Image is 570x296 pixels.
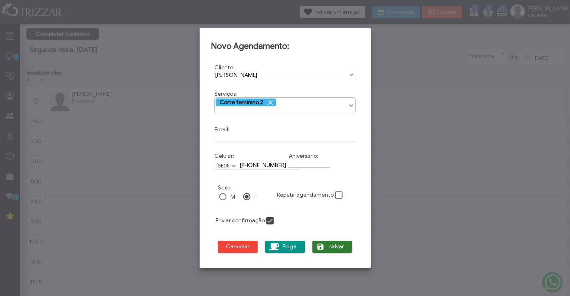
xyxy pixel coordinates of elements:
button: salvar [312,241,352,253]
label: Cliente: [214,64,234,71]
label: Sexo: [218,184,232,191]
button: Cancelar [218,241,258,253]
h2: Novo Agendamento: [211,41,360,51]
button: Show Options [348,71,356,79]
button: Folga [265,241,305,253]
span: Cancelar [224,241,252,253]
label: Celular: [214,153,234,159]
label: F [254,193,257,200]
label: Serviços: [214,91,237,97]
label: M [230,193,235,200]
label: Email: [214,126,229,133]
span: Folga [280,241,300,253]
span: salvar [327,241,347,253]
span: Corte feminino 2 [217,99,275,106]
label: Repetir agendamento: [277,191,335,198]
label: Enviar confirmação: [216,217,266,224]
label: [GEOGRAPHIC_DATA] [216,162,229,169]
label: Aniversário: [289,153,318,159]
